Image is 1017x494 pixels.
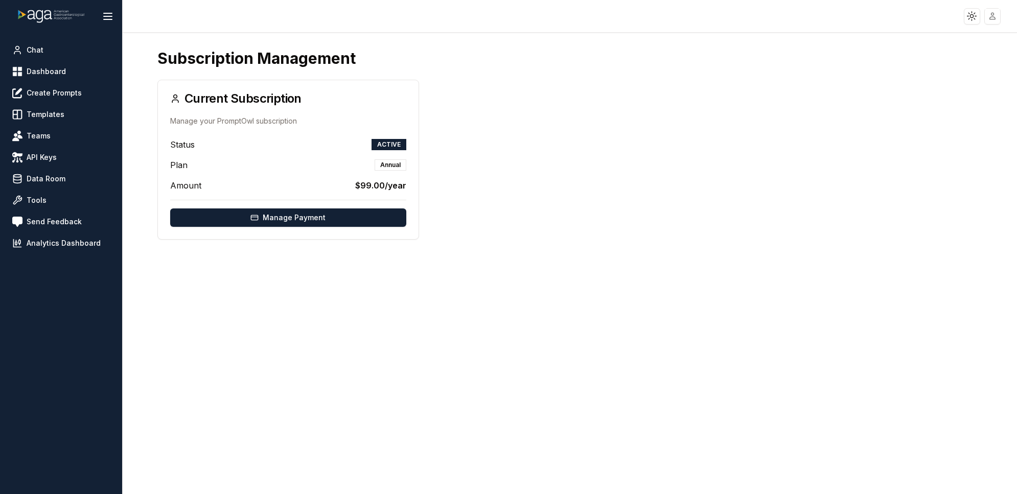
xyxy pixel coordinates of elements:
[27,45,43,55] span: Chat
[170,116,406,126] p: Manage your PromptOwl subscription
[8,41,114,59] a: Chat
[27,109,64,120] span: Templates
[8,170,114,188] a: Data Room
[27,88,82,98] span: Create Prompts
[8,234,114,252] a: Analytics Dashboard
[170,92,406,105] h3: Current Subscription
[170,179,201,192] span: Amount
[985,9,1000,23] img: placeholder-user.jpg
[355,179,406,192] span: $99.00 /year
[27,174,65,184] span: Data Room
[372,139,406,150] div: ACTIVE
[12,217,22,227] img: feedback
[8,127,114,145] a: Teams
[8,105,114,124] a: Templates
[27,66,66,77] span: Dashboard
[170,159,188,171] span: Plan
[27,152,57,162] span: API Keys
[8,62,114,81] a: Dashboard
[8,84,114,102] a: Create Prompts
[170,138,195,151] span: Status
[170,208,406,227] button: Manage Payment
[375,159,406,171] div: Annual
[27,195,47,205] span: Tools
[8,191,114,209] a: Tools
[8,148,114,167] a: API Keys
[27,217,82,227] span: Send Feedback
[27,131,51,141] span: Teams
[8,213,114,231] a: Send Feedback
[157,49,356,67] h1: Subscription Management
[27,238,101,248] span: Analytics Dashboard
